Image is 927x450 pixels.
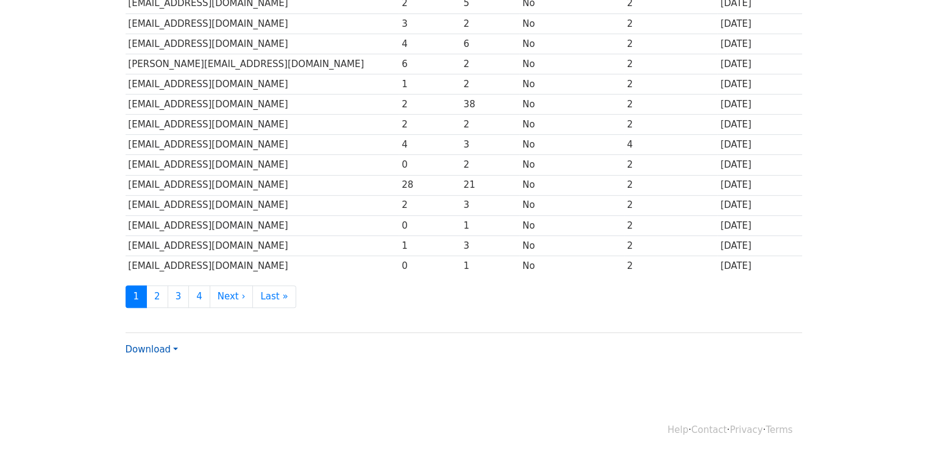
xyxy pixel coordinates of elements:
[461,13,520,34] td: 2
[461,235,520,255] td: 3
[717,95,801,115] td: [DATE]
[717,74,801,95] td: [DATE]
[126,95,399,115] td: [EMAIL_ADDRESS][DOMAIN_NAME]
[461,155,520,175] td: 2
[519,74,623,95] td: No
[866,391,927,450] iframe: Chat Widget
[126,34,399,54] td: [EMAIL_ADDRESS][DOMAIN_NAME]
[717,235,801,255] td: [DATE]
[519,95,623,115] td: No
[461,54,520,74] td: 2
[624,54,717,74] td: 2
[126,235,399,255] td: [EMAIL_ADDRESS][DOMAIN_NAME]
[461,135,520,155] td: 3
[717,34,801,54] td: [DATE]
[399,175,460,195] td: 28
[624,95,717,115] td: 2
[691,424,726,435] a: Contact
[461,175,520,195] td: 21
[519,115,623,135] td: No
[519,235,623,255] td: No
[461,115,520,135] td: 2
[126,13,399,34] td: [EMAIL_ADDRESS][DOMAIN_NAME]
[399,255,460,276] td: 0
[461,195,520,215] td: 3
[126,215,399,235] td: [EMAIL_ADDRESS][DOMAIN_NAME]
[399,235,460,255] td: 1
[519,34,623,54] td: No
[519,13,623,34] td: No
[399,135,460,155] td: 4
[399,215,460,235] td: 0
[399,195,460,215] td: 2
[765,424,792,435] a: Terms
[126,155,399,175] td: [EMAIL_ADDRESS][DOMAIN_NAME]
[461,215,520,235] td: 1
[519,215,623,235] td: No
[717,13,801,34] td: [DATE]
[717,195,801,215] td: [DATE]
[519,195,623,215] td: No
[146,285,168,308] a: 2
[624,115,717,135] td: 2
[210,285,254,308] a: Next ›
[399,13,460,34] td: 3
[168,285,190,308] a: 3
[624,215,717,235] td: 2
[126,285,147,308] a: 1
[461,255,520,276] td: 1
[624,235,717,255] td: 2
[399,54,460,74] td: 6
[519,175,623,195] td: No
[126,195,399,215] td: [EMAIL_ADDRESS][DOMAIN_NAME]
[399,34,460,54] td: 4
[717,215,801,235] td: [DATE]
[461,95,520,115] td: 38
[667,424,688,435] a: Help
[519,155,623,175] td: No
[717,135,801,155] td: [DATE]
[717,155,801,175] td: [DATE]
[126,74,399,95] td: [EMAIL_ADDRESS][DOMAIN_NAME]
[252,285,296,308] a: Last »
[519,135,623,155] td: No
[730,424,762,435] a: Privacy
[399,95,460,115] td: 2
[126,54,399,74] td: [PERSON_NAME][EMAIL_ADDRESS][DOMAIN_NAME]
[399,155,460,175] td: 0
[624,135,717,155] td: 4
[624,34,717,54] td: 2
[624,195,717,215] td: 2
[461,34,520,54] td: 6
[399,74,460,95] td: 1
[624,13,717,34] td: 2
[126,115,399,135] td: [EMAIL_ADDRESS][DOMAIN_NAME]
[188,285,210,308] a: 4
[717,54,801,74] td: [DATE]
[126,135,399,155] td: [EMAIL_ADDRESS][DOMAIN_NAME]
[519,54,623,74] td: No
[717,115,801,135] td: [DATE]
[126,344,178,355] a: Download
[717,255,801,276] td: [DATE]
[399,115,460,135] td: 2
[624,74,717,95] td: 2
[519,255,623,276] td: No
[624,155,717,175] td: 2
[624,175,717,195] td: 2
[126,175,399,195] td: [EMAIL_ADDRESS][DOMAIN_NAME]
[461,74,520,95] td: 2
[126,255,399,276] td: [EMAIL_ADDRESS][DOMAIN_NAME]
[717,175,801,195] td: [DATE]
[624,255,717,276] td: 2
